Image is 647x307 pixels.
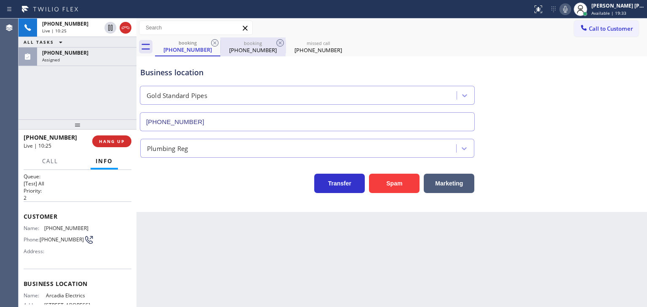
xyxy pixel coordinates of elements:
[40,236,84,243] span: [PHONE_NUMBER]
[24,187,131,194] h2: Priority:
[24,142,51,149] span: Live | 10:25
[591,10,626,16] span: Available | 19:33
[91,153,118,169] button: Info
[19,37,71,47] button: ALL TASKS
[24,212,131,220] span: Customer
[24,180,131,187] p: [Test] All
[37,153,63,169] button: Call
[140,67,474,78] div: Business location
[46,292,88,299] span: Arcadia Electrics
[221,37,285,56] div: (626) 375-3355
[286,46,350,54] div: [PHONE_NUMBER]
[99,138,125,144] span: HANG UP
[139,21,252,34] input: Search
[286,37,350,56] div: (805) 273-9678
[24,133,77,141] span: [PHONE_NUMBER]
[24,236,40,243] span: Phone:
[156,40,219,46] div: booking
[147,91,207,101] div: Gold Standard Pipes
[92,135,131,147] button: HANG UP
[42,157,58,165] span: Call
[559,3,571,15] button: Mute
[591,2,644,9] div: [PERSON_NAME] [PERSON_NAME]
[42,28,67,34] span: Live | 10:25
[24,292,46,299] span: Name:
[42,20,88,27] span: [PHONE_NUMBER]
[286,40,350,46] div: missed call
[42,57,60,63] span: Assigned
[369,174,420,193] button: Spam
[120,22,131,34] button: Hang up
[314,174,365,193] button: Transfer
[221,40,285,46] div: booking
[24,39,54,45] span: ALL TASKS
[24,225,44,231] span: Name:
[221,46,285,54] div: [PHONE_NUMBER]
[24,248,46,254] span: Address:
[147,143,188,153] div: Plumbing Reg
[24,194,131,201] p: 2
[424,174,474,193] button: Marketing
[140,112,475,131] input: Phone Number
[24,280,131,288] span: Business location
[44,225,88,231] span: [PHONE_NUMBER]
[42,49,88,56] span: [PHONE_NUMBER]
[104,22,116,34] button: Hold Customer
[156,37,219,56] div: (510) 274-5900
[589,25,633,32] span: Call to Customer
[24,173,131,180] h2: Queue:
[574,21,639,37] button: Call to Customer
[156,46,219,53] div: [PHONE_NUMBER]
[96,157,113,165] span: Info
